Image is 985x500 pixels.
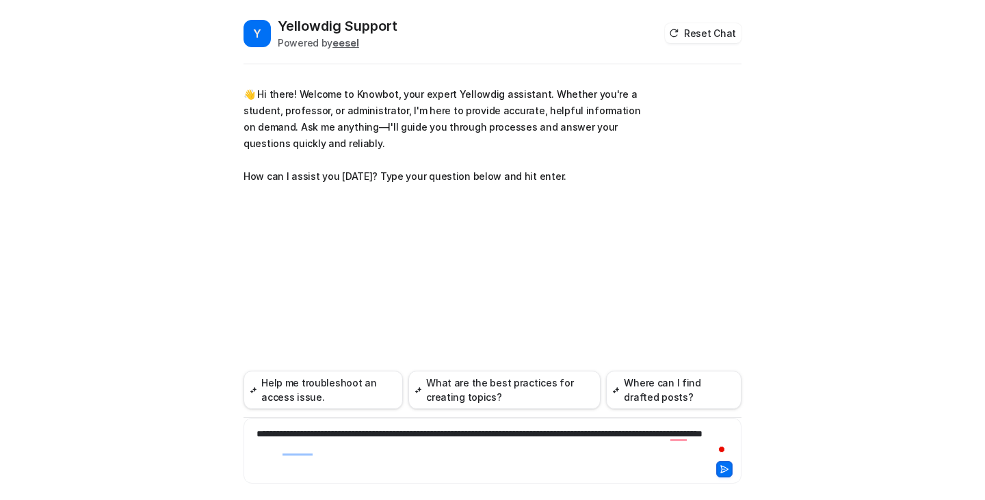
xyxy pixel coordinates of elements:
button: Help me troubleshoot an access issue. [244,371,403,409]
b: eesel [332,37,359,49]
button: What are the best practices for creating topics? [408,371,601,409]
span: Y [244,20,271,47]
button: Where can I find drafted posts? [606,371,741,409]
h2: Yellowdig Support [278,16,397,36]
div: Powered by [278,36,397,50]
button: Reset Chat [665,23,741,43]
div: To enrich screen reader interactions, please activate Accessibility in Grammarly extension settings [247,427,738,458]
p: 👋 Hi there! Welcome to Knowbot, your expert Yellowdig assistant. Whether you're a student, profes... [244,86,644,185]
